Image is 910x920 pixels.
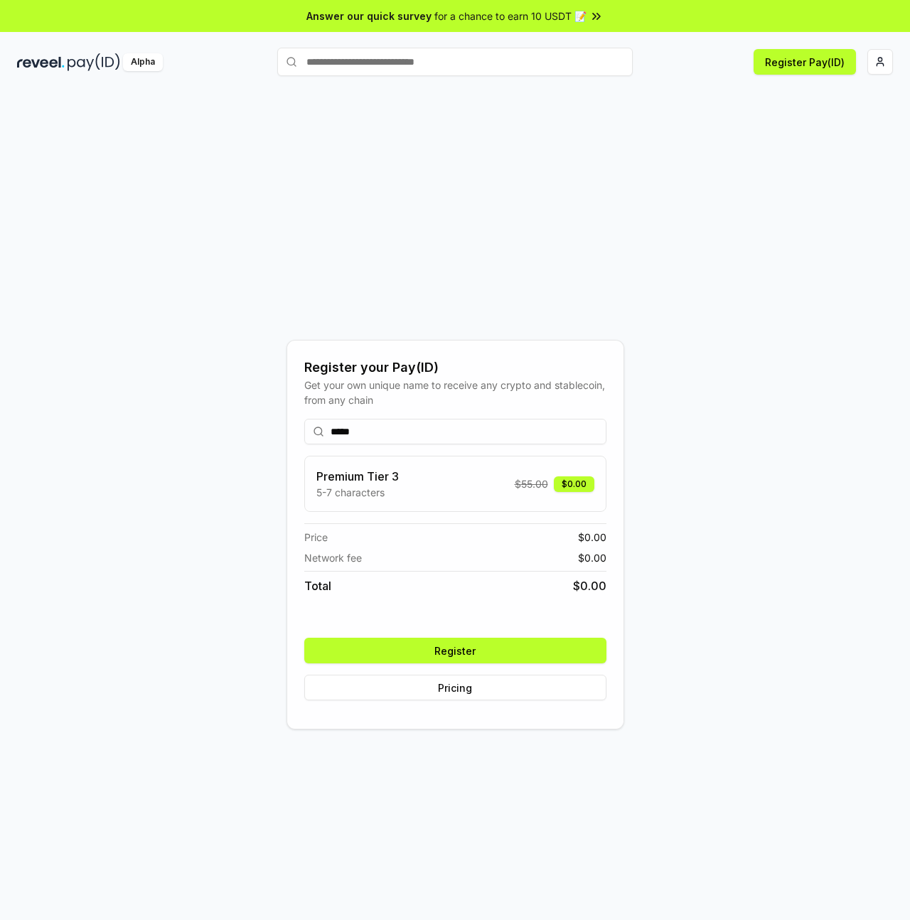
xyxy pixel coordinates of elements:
[304,675,606,700] button: Pricing
[304,530,328,545] span: Price
[316,468,399,485] h3: Premium Tier 3
[304,550,362,565] span: Network fee
[306,9,432,23] span: Answer our quick survey
[316,485,399,500] p: 5-7 characters
[304,358,606,378] div: Register your Pay(ID)
[578,530,606,545] span: $ 0.00
[304,638,606,663] button: Register
[434,9,587,23] span: for a chance to earn 10 USDT 📝
[573,577,606,594] span: $ 0.00
[68,53,120,71] img: pay_id
[515,476,548,491] span: $ 55.00
[754,49,856,75] button: Register Pay(ID)
[123,53,163,71] div: Alpha
[554,476,594,492] div: $0.00
[304,577,331,594] span: Total
[304,378,606,407] div: Get your own unique name to receive any crypto and stablecoin, from any chain
[17,53,65,71] img: reveel_dark
[578,550,606,565] span: $ 0.00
